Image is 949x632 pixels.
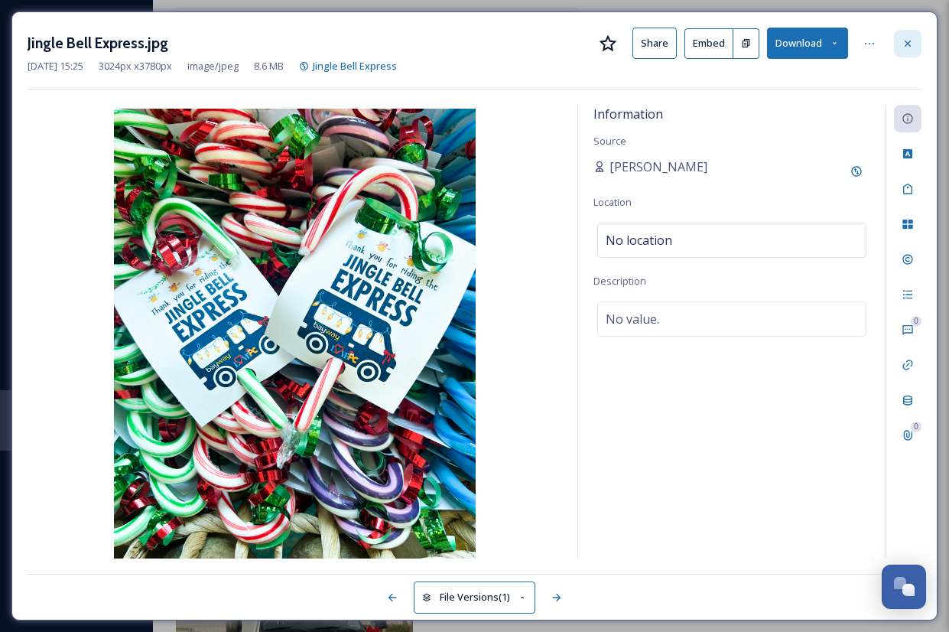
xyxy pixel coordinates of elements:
[593,106,663,122] span: Information
[593,274,646,288] span: Description
[593,195,632,209] span: Location
[254,59,284,73] span: 8.6 MB
[28,32,168,54] h3: Jingle Bell Express.jpg
[28,59,83,73] span: [DATE] 15:25
[684,28,733,59] button: Embed
[593,134,626,148] span: Source
[911,422,921,432] div: 0
[313,59,397,73] span: Jingle Bell Express
[187,59,239,73] span: image/jpeg
[882,565,926,609] button: Open Chat
[609,158,707,176] span: [PERSON_NAME]
[767,28,848,59] button: Download
[606,310,659,328] span: No value.
[632,28,677,59] button: Share
[99,59,172,73] span: 3024 px x 3780 px
[414,582,536,613] button: File Versions(1)
[28,109,562,562] img: Jingle%20Bell%20Express.jpg
[606,231,672,249] span: No location
[911,316,921,327] div: 0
